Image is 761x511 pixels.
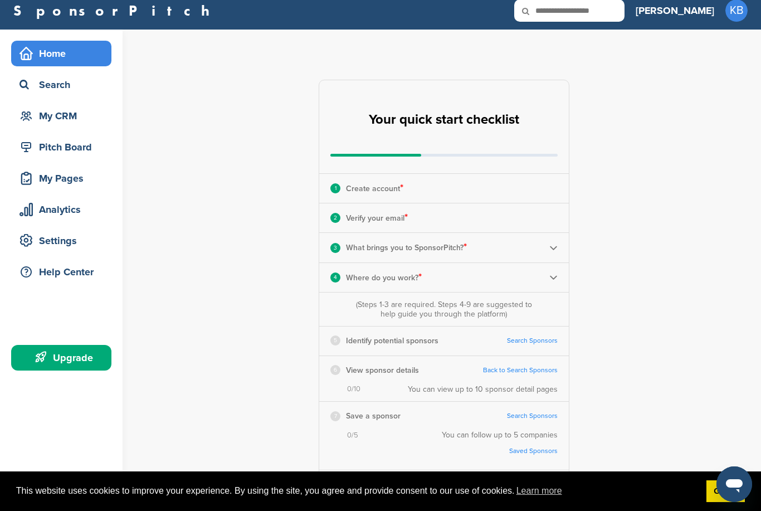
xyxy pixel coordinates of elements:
[11,345,111,371] a: Upgrade
[346,181,403,196] p: Create account
[330,335,340,345] div: 5
[330,183,340,193] div: 1
[549,244,558,252] img: Checklist arrow 2
[11,103,111,129] a: My CRM
[353,300,535,319] div: (Steps 1-3 are required. Steps 4-9 are suggested to help guide you through the platform)
[515,483,564,499] a: learn more about cookies
[347,431,358,440] span: 0/5
[11,259,111,285] a: Help Center
[17,168,111,188] div: My Pages
[346,240,467,255] p: What brings you to SponsorPitch?
[330,365,340,375] div: 6
[346,409,401,423] p: Save a sponsor
[716,466,752,502] iframe: Button to launch messaging window
[330,272,340,283] div: 4
[453,447,558,455] a: Saved Sponsors
[507,412,558,420] a: Search Sponsors
[11,72,111,98] a: Search
[17,262,111,282] div: Help Center
[408,385,558,394] div: You can view up to 10 sponsor detail pages
[17,43,111,64] div: Home
[17,106,111,126] div: My CRM
[330,243,340,253] div: 3
[16,483,697,499] span: This website uses cookies to improve your experience. By using the site, you agree and provide co...
[11,228,111,254] a: Settings
[346,363,419,377] p: View sponsor details
[442,430,558,463] div: You can follow up to 5 companies
[17,137,111,157] div: Pitch Board
[11,197,111,222] a: Analytics
[13,3,217,18] a: SponsorPitch
[369,108,519,132] h2: Your quick start checklist
[347,385,360,394] span: 0/10
[549,273,558,281] img: Checklist arrow 2
[507,337,558,345] a: Search Sponsors
[11,166,111,191] a: My Pages
[17,199,111,220] div: Analytics
[346,270,422,285] p: Where do you work?
[11,41,111,66] a: Home
[330,411,340,421] div: 7
[330,213,340,223] div: 2
[483,366,558,374] a: Back to Search Sponsors
[346,211,408,225] p: Verify your email
[17,348,111,368] div: Upgrade
[11,134,111,160] a: Pitch Board
[17,231,111,251] div: Settings
[17,75,111,95] div: Search
[346,334,438,348] p: Identify potential sponsors
[706,480,745,503] a: dismiss cookie message
[636,3,714,18] h3: [PERSON_NAME]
